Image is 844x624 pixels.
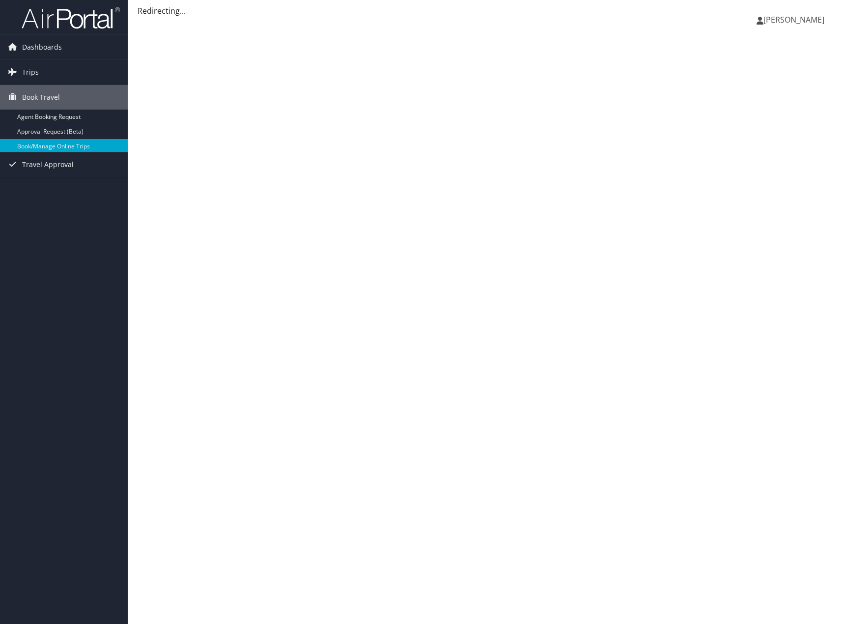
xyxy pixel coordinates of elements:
a: [PERSON_NAME] [757,5,834,34]
span: Travel Approval [22,152,74,177]
span: [PERSON_NAME] [763,14,824,25]
img: airportal-logo.png [22,6,120,29]
span: Book Travel [22,85,60,110]
span: Trips [22,60,39,85]
span: Dashboards [22,35,62,59]
div: Redirecting... [138,5,834,17]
